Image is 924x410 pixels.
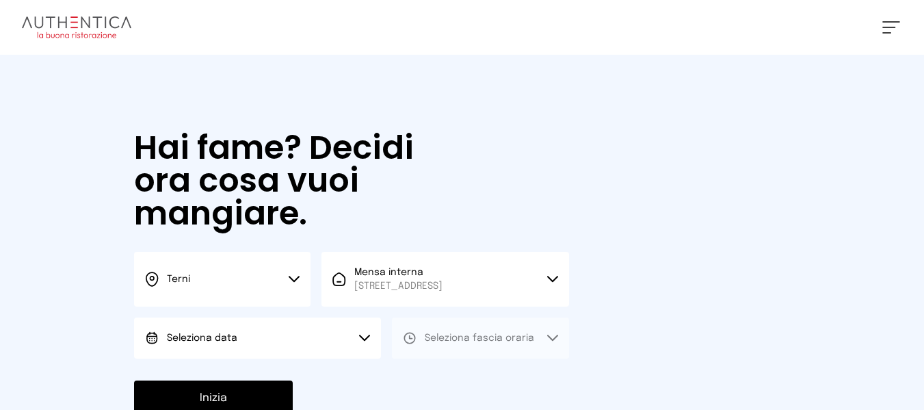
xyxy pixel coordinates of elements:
[134,318,381,359] button: Seleziona data
[167,333,237,343] span: Seleziona data
[354,279,443,293] span: [STREET_ADDRESS]
[134,252,311,307] button: Terni
[321,252,568,307] button: Mensa interna[STREET_ADDRESS]
[134,131,460,230] h1: Hai fame? Decidi ora cosa vuoi mangiare.
[392,318,568,359] button: Seleziona fascia oraria
[167,274,190,284] span: Terni
[22,16,131,38] img: logo.8f33a47.png
[425,333,534,343] span: Seleziona fascia oraria
[354,266,443,293] span: Mensa interna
